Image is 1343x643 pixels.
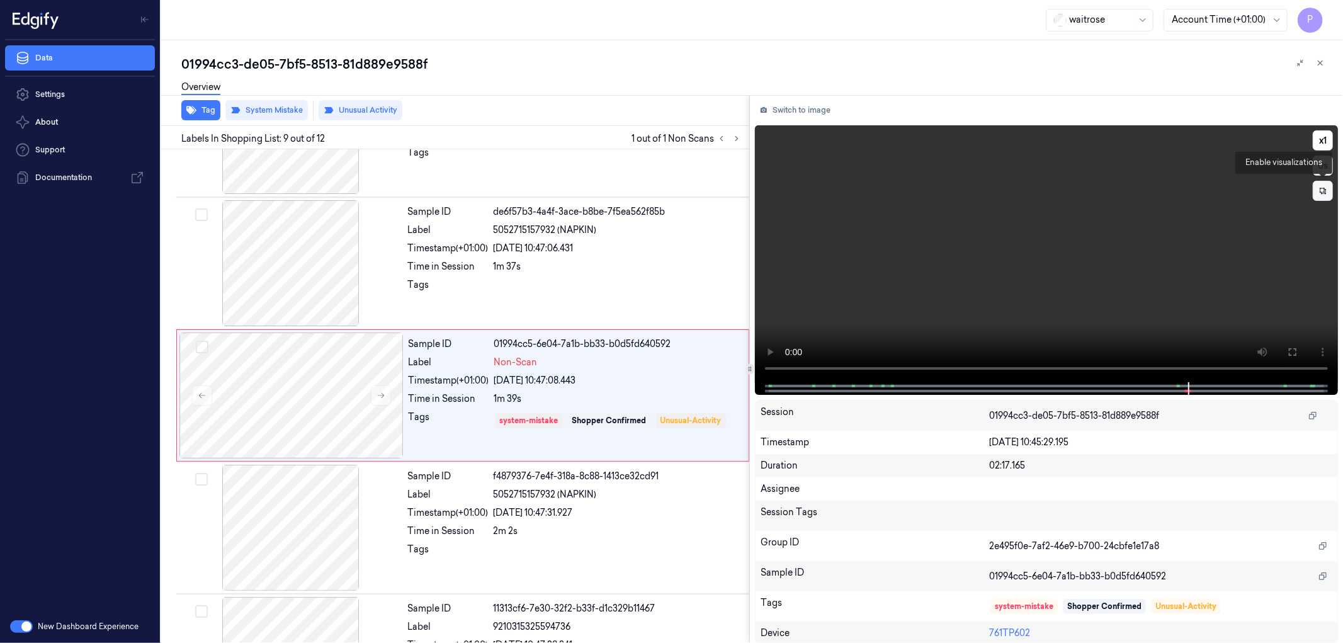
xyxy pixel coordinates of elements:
[5,137,155,162] a: Support
[989,627,1332,640] div: 761TP602
[408,620,489,634] div: Label
[494,242,742,255] div: [DATE] 10:47:06.431
[1067,601,1142,612] div: Shopper Confirmed
[409,374,489,387] div: Timestamp (+01:00)
[409,338,489,351] div: Sample ID
[755,100,836,120] button: Switch to image
[408,146,489,166] div: Tags
[408,470,489,483] div: Sample ID
[181,81,220,95] a: Overview
[408,506,489,520] div: Timestamp (+01:00)
[494,506,742,520] div: [DATE] 10:47:31.927
[494,392,741,406] div: 1m 39s
[408,224,489,237] div: Label
[408,260,489,273] div: Time in Session
[995,601,1053,612] div: system-mistake
[408,205,489,219] div: Sample ID
[761,627,989,640] div: Device
[989,436,1332,449] div: [DATE] 10:45:29.195
[761,406,989,426] div: Session
[408,525,489,538] div: Time in Session
[319,100,402,120] button: Unusual Activity
[1298,8,1323,33] button: P
[135,9,155,30] button: Toggle Navigation
[195,208,208,221] button: Select row
[494,356,538,369] span: Non-Scan
[494,620,571,634] span: 9210315325594736
[408,543,489,563] div: Tags
[761,596,989,617] div: Tags
[761,459,989,472] div: Duration
[409,356,489,369] div: Label
[408,278,489,299] div: Tags
[989,409,1159,423] span: 01994cc3-de05-7bf5-8513-81d889e9588f
[1313,130,1333,151] button: x1
[181,55,1333,73] div: 01994cc3-de05-7bf5-8513-81d889e9588f
[494,260,742,273] div: 1m 37s
[761,566,989,586] div: Sample ID
[494,224,597,237] span: 5052715157932 (NAPKIN)
[989,540,1159,553] span: 2e495f0e-7af2-46e9-b700-24cbfe1e17a8
[181,132,325,145] span: Labels In Shopping List: 9 out of 12
[494,374,741,387] div: [DATE] 10:47:08.443
[195,473,208,486] button: Select row
[1313,156,1333,176] button: 0s
[494,488,597,501] span: 5052715157932 (NAPKIN)
[1155,601,1216,612] div: Unusual-Activity
[494,525,742,538] div: 2m 2s
[572,415,647,426] div: Shopper Confirmed
[5,45,155,71] a: Data
[761,536,989,556] div: Group ID
[761,436,989,449] div: Timestamp
[494,602,742,615] div: 11313cf6-7e30-32f2-b33f-d1c329b11467
[761,506,989,526] div: Session Tags
[408,488,489,501] div: Label
[409,411,489,431] div: Tags
[660,415,722,426] div: Unusual-Activity
[494,205,742,219] div: de6f57b3-4a4f-3ace-b8be-7f5ea562f85b
[195,605,208,618] button: Select row
[225,100,308,120] button: System Mistake
[632,131,744,146] span: 1 out of 1 Non Scans
[409,392,489,406] div: Time in Session
[408,242,489,255] div: Timestamp (+01:00)
[494,470,742,483] div: f4879376-7e4f-318a-8c88-1413ce32cd91
[494,338,741,351] div: 01994cc5-6e04-7a1b-bb33-b0d5fd640592
[5,110,155,135] button: About
[196,341,208,353] button: Select row
[5,82,155,107] a: Settings
[408,602,489,615] div: Sample ID
[989,570,1166,583] span: 01994cc5-6e04-7a1b-bb33-b0d5fd640592
[5,165,155,190] a: Documentation
[181,100,220,120] button: Tag
[500,415,558,426] div: system-mistake
[761,482,1332,496] div: Assignee
[989,459,1332,472] div: 02:17.165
